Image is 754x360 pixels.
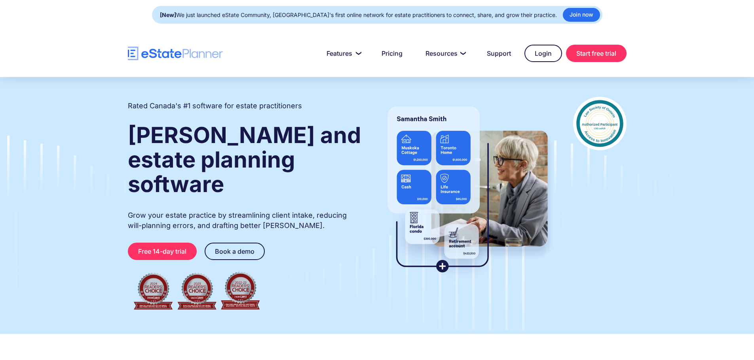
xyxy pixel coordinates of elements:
[205,243,265,260] a: Book a demo
[160,11,176,18] strong: [New]
[128,243,197,260] a: Free 14-day trial
[128,101,302,111] h2: Rated Canada's #1 software for estate practitioners
[128,122,361,198] strong: [PERSON_NAME] and estate planning software
[524,45,562,62] a: Login
[477,45,520,61] a: Support
[416,45,473,61] a: Resources
[378,97,557,283] img: estate planner showing wills to their clients, using eState Planner, a leading estate planning so...
[317,45,368,61] a: Features
[566,45,627,62] a: Start free trial
[128,47,223,60] a: home
[372,45,412,61] a: Pricing
[128,210,362,231] p: Grow your estate practice by streamlining client intake, reducing will-planning errors, and draft...
[563,8,600,22] a: Join now
[160,9,557,21] div: We just launched eState Community, [GEOGRAPHIC_DATA]'s first online network for estate practition...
